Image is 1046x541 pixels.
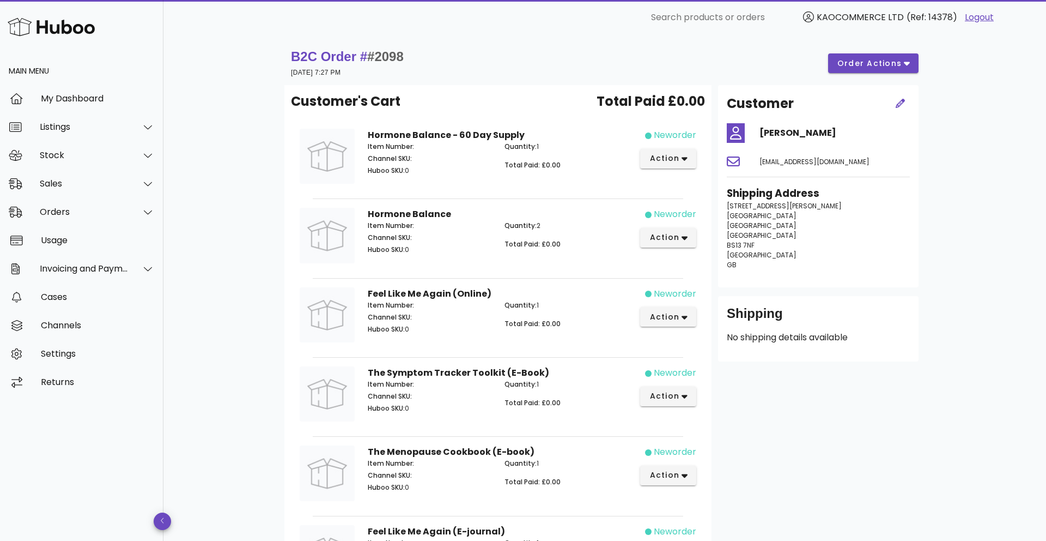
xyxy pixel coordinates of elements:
div: Sales [40,178,129,189]
span: order actions [837,58,902,69]
span: Huboo SKU: [368,166,405,175]
p: 1 [504,300,628,310]
div: Orders [40,207,129,217]
h4: [PERSON_NAME] [759,127,910,140]
p: 0 [368,166,491,176]
a: Logout [965,11,994,24]
span: Item Number: [368,221,414,230]
span: (Ref: 14378) [907,11,957,23]
img: Product Image [300,208,355,263]
div: Settings [41,348,155,359]
button: action [640,307,696,327]
strong: Feel Like Me Again (Online) [368,287,491,300]
strong: The Menopause Cookbook (E-book) [368,446,534,458]
span: action [649,470,679,481]
div: Returns [41,377,155,387]
button: action [640,387,696,406]
button: action [640,149,696,169]
span: Total Paid £0.00 [597,92,705,111]
button: order actions [828,53,919,73]
img: Huboo Logo [8,15,95,39]
span: Total Paid: £0.00 [504,477,561,486]
img: Product Image [300,129,355,184]
div: neworder [654,525,696,538]
div: neworder [654,287,696,300]
span: BS13 7NF [727,241,755,250]
div: Channels [41,320,155,330]
strong: The Symptom Tracker Toolkit (E-Book) [368,366,549,379]
span: [STREET_ADDRESS][PERSON_NAME] [727,201,842,211]
p: 1 [504,142,628,152]
span: Total Paid: £0.00 [504,319,561,328]
strong: Hormone Balance - 60 Day Supply [368,129,525,141]
span: KAOCOMMERCE LTD [817,11,904,23]
span: Huboo SKU: [368,245,405,254]
span: Total Paid: £0.00 [504,239,561,249]
button: action [640,466,696,485]
div: neworder [654,208,696,221]
div: Usage [41,235,155,245]
div: Invoicing and Payments [40,263,129,274]
span: [GEOGRAPHIC_DATA] [727,211,796,220]
p: No shipping details available [727,331,910,344]
img: Product Image [300,446,355,501]
h2: Customer [727,94,794,113]
p: 2 [504,221,628,231]
span: Huboo SKU: [368,483,405,492]
span: action [649,311,679,323]
span: Total Paid: £0.00 [504,398,561,407]
span: action [649,232,679,243]
strong: Feel Like Me Again (E-journal) [368,525,505,538]
div: My Dashboard [41,93,155,104]
span: #2098 [367,49,404,64]
span: Channel SKU: [368,154,412,163]
p: 1 [504,380,628,389]
div: neworder [654,446,696,459]
div: Listings [40,122,129,132]
span: Channel SKU: [368,233,412,242]
img: Product Image [300,287,355,342]
strong: Hormone Balance [368,208,451,220]
strong: B2C Order # [291,49,404,64]
span: [GEOGRAPHIC_DATA] [727,250,796,260]
span: Item Number: [368,142,414,151]
div: Cases [41,292,155,302]
small: [DATE] 7:27 PM [291,69,340,76]
p: 0 [368,324,491,334]
span: Customer's Cart [291,92,400,111]
span: Huboo SKU: [368,324,405,334]
img: Product Image [300,366,355,422]
span: action [649,390,679,402]
span: Huboo SKU: [368,404,405,413]
span: Item Number: [368,300,414,310]
span: Quantity: [504,380,537,389]
div: neworder [654,129,696,142]
span: action [649,153,679,164]
span: Channel SKU: [368,312,412,322]
p: 1 [504,459,628,468]
div: Stock [40,150,129,160]
span: Quantity: [504,459,537,468]
span: Quantity: [504,142,537,151]
span: [GEOGRAPHIC_DATA] [727,221,796,230]
span: Channel SKU: [368,471,412,480]
span: Quantity: [504,221,537,230]
span: Total Paid: £0.00 [504,160,561,170]
span: [GEOGRAPHIC_DATA] [727,231,796,240]
p: 0 [368,404,491,413]
button: action [640,228,696,248]
span: GB [727,260,737,269]
span: Quantity: [504,300,537,310]
div: neworder [654,366,696,380]
div: Shipping [727,305,910,331]
span: Item Number: [368,459,414,468]
span: Item Number: [368,380,414,389]
p: 0 [368,245,491,255]
p: 0 [368,483,491,492]
span: [EMAIL_ADDRESS][DOMAIN_NAME] [759,157,869,166]
span: Channel SKU: [368,392,412,401]
h3: Shipping Address [727,186,910,201]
